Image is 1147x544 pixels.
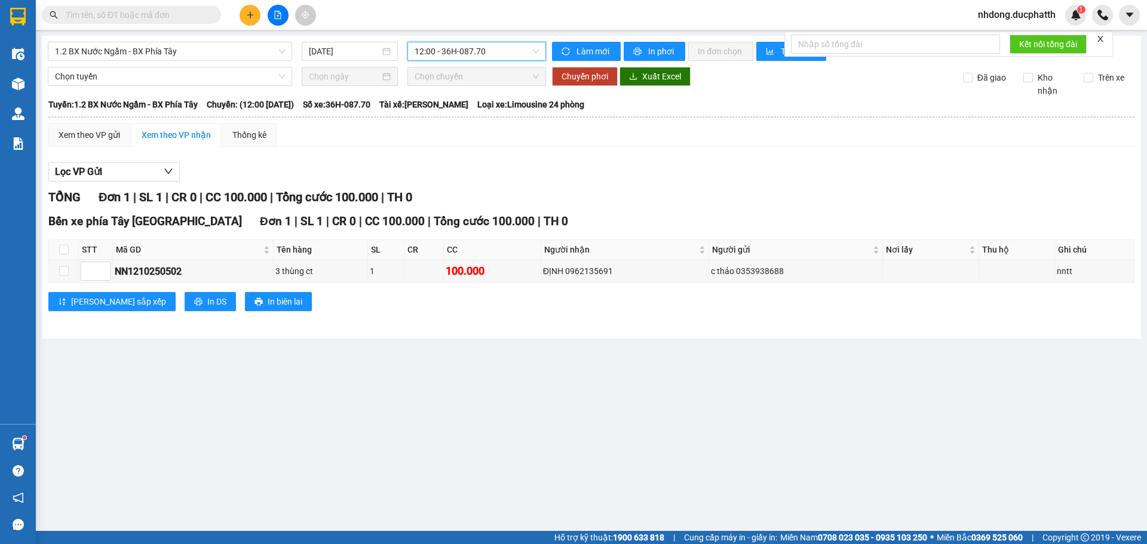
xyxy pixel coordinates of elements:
img: phone-icon [1097,10,1108,20]
button: syncLàm mới [552,42,621,61]
span: | [359,214,362,228]
div: 1 [370,265,402,278]
div: 100.000 [446,263,539,279]
span: printer [194,297,203,307]
span: sync [562,47,572,57]
button: file-add [268,5,289,26]
span: | [270,190,273,204]
button: Chuyển phơi [552,67,618,86]
span: printer [633,47,643,57]
button: plus [240,5,260,26]
span: In DS [207,295,226,308]
span: Hỗ trợ kỹ thuật: [554,531,664,544]
input: Nhập số tổng đài [791,35,1000,54]
span: Tổng cước 100.000 [276,190,378,204]
span: file-add [274,11,282,19]
span: Đã giao [973,71,1011,84]
span: aim [301,11,309,19]
span: 1.2 BX Nước Ngầm - BX Phía Tây [55,42,285,60]
b: Tuyến: 1.2 BX Nước Ngầm - BX Phía Tây [48,100,198,109]
input: Tìm tên, số ĐT hoặc mã đơn [66,8,207,21]
span: In biên lai [268,295,302,308]
span: Người nhận [544,243,697,256]
span: message [13,519,24,530]
span: caret-down [1124,10,1135,20]
span: copyright [1081,533,1089,542]
span: SL 1 [300,214,323,228]
span: Nơi lấy [886,243,967,256]
button: sort-ascending[PERSON_NAME] sắp xếp [48,292,176,311]
span: Trên xe [1093,71,1129,84]
span: close [1096,35,1105,43]
span: | [200,190,203,204]
th: Ghi chú [1055,240,1134,260]
span: CR 0 [332,214,356,228]
span: TỔNG [48,190,81,204]
sup: 1 [23,436,26,439]
span: Loại xe: Limousine 24 phòng [477,98,584,111]
button: printerIn DS [185,292,236,311]
strong: 0369 525 060 [971,533,1023,542]
span: TH 0 [544,214,568,228]
span: Làm mới [576,45,611,58]
th: CC [444,240,541,260]
th: Thu hộ [979,240,1055,260]
div: Xem theo VP gửi [59,128,120,142]
span: Số xe: 36H-087.70 [303,98,370,111]
div: c thảo 0353938688 [711,265,881,278]
span: [PERSON_NAME] sắp xếp [71,295,166,308]
span: nhdong.ducphatth [968,7,1065,22]
span: ⚪️ [930,535,934,540]
span: download [629,72,637,82]
img: icon-new-feature [1071,10,1081,20]
button: printerIn phơi [624,42,685,61]
span: TH 0 [387,190,412,204]
span: Lọc VP Gửi [55,164,102,179]
span: down [164,167,173,176]
span: Kho nhận [1033,71,1075,97]
span: Tài xế: [PERSON_NAME] [379,98,468,111]
input: 12/10/2025 [309,45,380,58]
span: | [295,214,298,228]
span: Người gửi [712,243,871,256]
span: search [50,11,58,19]
div: 3 thùng ct [275,265,366,278]
span: | [428,214,431,228]
td: NN1210250502 [113,260,274,283]
span: 12:00 - 36H-087.70 [415,42,539,60]
span: | [165,190,168,204]
img: warehouse-icon [12,438,24,450]
span: notification [13,492,24,503]
span: | [326,214,329,228]
span: Chuyến: (12:00 [DATE]) [207,98,294,111]
th: STT [79,240,113,260]
span: SL 1 [139,190,162,204]
span: CR 0 [171,190,197,204]
span: Đơn 1 [260,214,292,228]
button: bar-chartThống kê [756,42,826,61]
span: printer [254,297,263,307]
span: 1 [1079,5,1083,14]
span: Miền Bắc [937,531,1023,544]
img: warehouse-icon [12,78,24,90]
span: | [1032,531,1033,544]
div: NN1210250502 [115,264,271,279]
span: Miền Nam [780,531,927,544]
strong: 0708 023 035 - 0935 103 250 [818,533,927,542]
span: CC 100.000 [365,214,425,228]
img: solution-icon [12,137,24,150]
span: Chọn tuyến [55,67,285,85]
div: nntt [1057,265,1132,278]
img: logo-vxr [10,8,26,26]
span: CC 100.000 [206,190,267,204]
div: Thống kê [232,128,266,142]
button: caret-down [1119,5,1140,26]
div: Xem theo VP nhận [142,128,211,142]
span: | [381,190,384,204]
span: | [133,190,136,204]
button: downloadXuất Excel [619,67,691,86]
span: Đơn 1 [99,190,130,204]
span: Mã GD [116,243,261,256]
sup: 1 [1077,5,1085,14]
span: bar-chart [766,47,776,57]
